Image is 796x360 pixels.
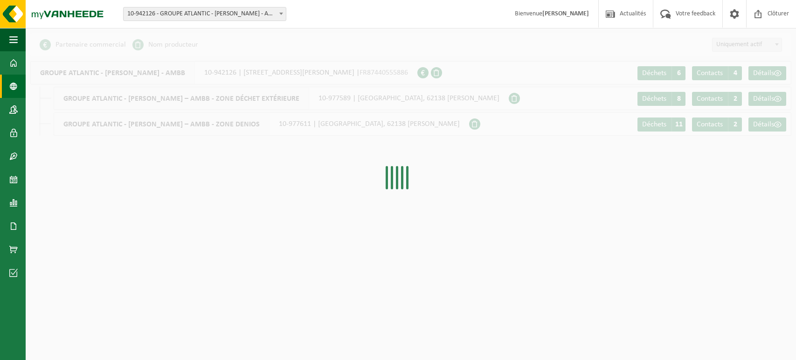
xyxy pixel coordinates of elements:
[642,95,666,103] span: Déchets
[697,95,723,103] span: Contacts
[637,92,685,106] a: Déchets 8
[30,61,417,84] div: 10-942126 | [STREET_ADDRESS][PERSON_NAME] |
[748,66,786,80] a: Détails
[671,92,685,106] span: 8
[671,66,685,80] span: 6
[671,118,685,132] span: 11
[748,92,786,106] a: Détails
[54,113,270,135] span: GROUPE ATLANTIC - [PERSON_NAME] – AMBB - ZONE DENIOS
[642,121,666,128] span: Déchets
[54,87,509,110] div: 10-977589 | [GEOGRAPHIC_DATA], 62138 [PERSON_NAME]
[132,38,198,52] li: Nom producteur
[637,66,685,80] a: Déchets 6
[123,7,286,21] span: 10-942126 - GROUPE ATLANTIC - MERVILLE BILLY BERCLAU - AMBB - BILLY BERCLAU
[360,69,408,76] span: FR87440555886
[728,92,742,106] span: 2
[692,92,742,106] a: Contacts 2
[753,95,774,103] span: Détails
[31,62,195,84] span: GROUPE ATLANTIC - [PERSON_NAME] - AMBB
[728,118,742,132] span: 2
[642,69,666,77] span: Déchets
[692,118,742,132] a: Contacts 2
[692,66,742,80] a: Contacts 4
[637,118,685,132] a: Déchets 11
[748,118,786,132] a: Détails
[728,66,742,80] span: 4
[124,7,286,21] span: 10-942126 - GROUPE ATLANTIC - MERVILLE BILLY BERCLAU - AMBB - BILLY BERCLAU
[713,38,782,51] span: Uniquement actif
[54,87,309,110] span: GROUPE ATLANTIC - [PERSON_NAME] – AMBB - ZONE DÉCHET EXTÉRIEURE
[40,38,126,52] li: Partenaire commercial
[54,112,469,136] div: 10-977611 | [GEOGRAPHIC_DATA], 62138 [PERSON_NAME]
[697,69,723,77] span: Contacts
[697,121,723,128] span: Contacts
[753,69,774,77] span: Détails
[712,38,782,52] span: Uniquement actif
[542,10,589,17] strong: [PERSON_NAME]
[753,121,774,128] span: Détails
